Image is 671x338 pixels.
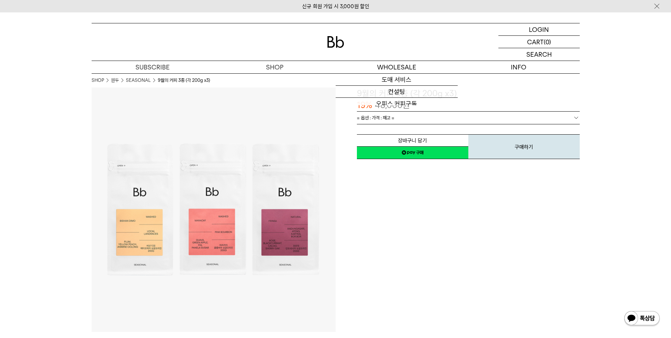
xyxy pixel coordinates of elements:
[624,310,660,327] img: 카카오톡 채널 1:1 채팅 버튼
[111,77,119,84] a: 원두
[544,36,551,48] p: (0)
[92,61,214,73] a: SUBSCRIBE
[336,98,458,110] a: 오피스 커피구독
[336,86,458,98] a: 컨설팅
[468,134,580,159] button: 구매하기
[336,61,458,73] p: WHOLESALE
[357,112,394,124] span: = 옵션 : 가격 : 재고 =
[214,61,336,73] a: SHOP
[126,77,151,84] a: SEASONAL
[357,134,468,147] button: 장바구니 담기
[92,88,336,332] img: 9월의 커피 3종 (각 200g x3)
[529,23,549,35] p: LOGIN
[302,3,369,10] a: 신규 회원 가입 시 3,000원 할인
[357,88,580,100] h3: 9월의 커피 3종 (각 200g x3)
[458,61,580,73] p: INFO
[527,36,544,48] p: CART
[336,74,458,86] a: 도매 서비스
[92,77,104,84] a: SHOP
[498,36,580,48] a: CART (0)
[526,48,552,61] p: SEARCH
[357,146,468,159] a: 새창
[498,23,580,36] a: LOGIN
[327,36,344,48] img: 로고
[158,77,210,84] li: 9월의 커피 3종 (각 200g x3)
